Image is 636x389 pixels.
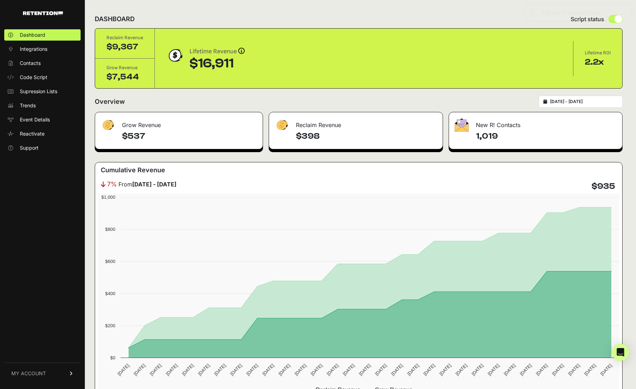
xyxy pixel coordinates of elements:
div: 2.2x [585,56,611,68]
text: [DATE] [358,363,372,377]
text: [DATE] [438,363,452,377]
div: Signed in successfully. [541,8,601,17]
h2: DASHBOARD [95,14,135,24]
div: Open Intercom Messenger [612,344,629,361]
text: [DATE] [133,363,146,377]
text: [DATE] [245,363,259,377]
h4: $537 [122,131,257,142]
text: [DATE] [567,363,581,377]
text: [DATE] [583,363,597,377]
text: $0 [110,355,115,360]
text: [DATE] [293,363,307,377]
img: fa-dollar-13500eef13a19c4ab2b9ed9ad552e47b0d9fc28b02b83b90ba0e00f96d6372e9.png [101,118,115,132]
text: [DATE] [165,363,179,377]
text: [DATE] [181,363,195,377]
text: [DATE] [471,363,484,377]
span: 7% [107,179,117,189]
a: Dashboard [4,29,81,41]
div: Reclaim Revenue [106,34,143,41]
a: Integrations [4,43,81,55]
span: Dashboard [20,31,45,38]
span: MY ACCOUNT [11,370,46,377]
text: [DATE] [229,363,243,377]
span: From [118,180,176,188]
text: [DATE] [261,363,275,377]
a: Supression Lists [4,86,81,97]
div: Grow Revenue [106,64,143,71]
text: $1,000 [101,194,115,200]
h3: Cumulative Revenue [101,165,165,175]
h2: Overview [95,97,125,107]
div: $16,911 [189,56,245,71]
img: Retention.com [23,11,63,15]
span: Supression Lists [20,88,57,95]
img: fa-envelope-19ae18322b30453b285274b1b8af3d052b27d846a4fbe8435d1a52b978f639a2.png [455,118,469,132]
text: [DATE] [551,363,565,377]
a: Code Script [4,72,81,83]
div: Lifetime Revenue [189,47,245,56]
span: Code Script [20,74,47,81]
span: Integrations [20,46,47,53]
text: $800 [105,227,115,232]
img: dollar-coin-05c43ed7efb7bc0c12610022525b4bbbb207c7efeef5aecc26f025e68dcafac9.png [166,47,184,64]
span: Trends [20,102,36,109]
span: Event Details [20,116,50,123]
text: [DATE] [519,363,533,377]
div: Reclaim Revenue [269,112,443,133]
text: $200 [105,323,115,328]
a: Trends [4,100,81,111]
a: Reactivate [4,128,81,139]
div: $7,544 [106,71,143,83]
div: Lifetime ROI [585,49,611,56]
span: Support [20,144,39,151]
a: MY ACCOUNT [4,363,81,384]
text: [DATE] [454,363,468,377]
span: Contacts [20,60,41,67]
text: $600 [105,259,115,264]
text: [DATE] [374,363,388,377]
text: [DATE] [390,363,404,377]
text: [DATE] [310,363,323,377]
text: [DATE] [197,363,211,377]
text: [DATE] [342,363,356,377]
text: [DATE] [278,363,291,377]
h4: $935 [591,181,615,192]
img: fa-dollar-13500eef13a19c4ab2b9ed9ad552e47b0d9fc28b02b83b90ba0e00f96d6372e9.png [275,118,289,132]
a: Event Details [4,114,81,125]
text: [DATE] [535,363,549,377]
h4: 1,019 [476,131,617,142]
text: [DATE] [213,363,227,377]
text: [DATE] [149,363,163,377]
strong: [DATE] - [DATE] [132,181,176,188]
text: [DATE] [486,363,500,377]
text: [DATE] [406,363,420,377]
text: [DATE] [117,363,130,377]
span: Reactivate [20,130,45,137]
text: [DATE] [503,363,517,377]
text: [DATE] [599,363,613,377]
a: Contacts [4,58,81,69]
text: [DATE] [422,363,436,377]
a: Support [4,142,81,154]
text: $400 [105,291,115,296]
div: Grow Revenue [95,112,263,133]
text: [DATE] [326,363,339,377]
h4: $398 [296,131,437,142]
div: $9,367 [106,41,143,53]
div: New R! Contacts [449,112,622,133]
